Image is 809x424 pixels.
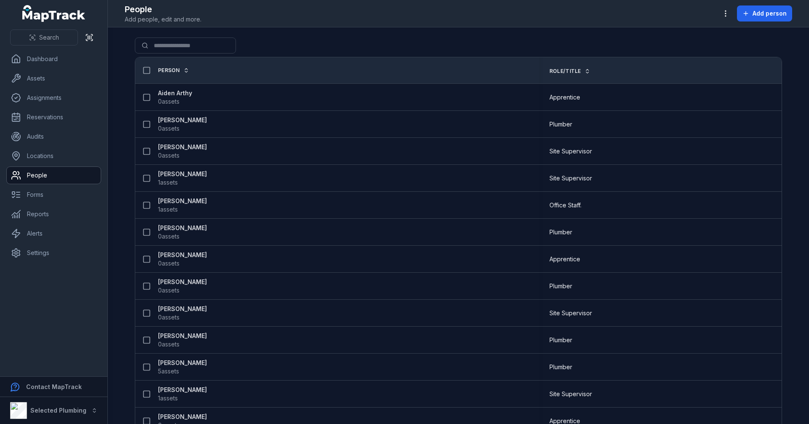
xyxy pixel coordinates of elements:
[158,170,207,187] a: [PERSON_NAME]1assets
[158,197,207,214] a: [PERSON_NAME]1assets
[158,89,192,106] a: Aiden Arthy0assets
[158,340,179,349] span: 0 assets
[22,5,86,22] a: MapTrack
[549,390,592,398] span: Site Supervisor
[7,225,101,242] a: Alerts
[549,68,581,75] span: Role/Title
[125,15,201,24] span: Add people, edit and more.
[10,30,78,46] button: Search
[7,89,101,106] a: Assignments
[549,147,592,156] span: Site Supervisor
[158,313,179,322] span: 0 assets
[158,170,207,178] strong: [PERSON_NAME]
[158,143,207,160] a: [PERSON_NAME]0assets
[7,109,101,126] a: Reservations
[549,282,572,290] span: Plumber
[158,89,192,97] strong: Aiden Arthy
[158,305,207,322] a: [PERSON_NAME]0assets
[158,224,207,241] a: [PERSON_NAME]0assets
[158,232,179,241] span: 0 assets
[158,359,207,376] a: [PERSON_NAME]5assets
[125,3,201,15] h2: People
[158,143,207,151] strong: [PERSON_NAME]
[549,228,572,236] span: Plumber
[753,9,787,18] span: Add person
[158,251,207,268] a: [PERSON_NAME]0assets
[7,70,101,87] a: Assets
[158,413,207,421] strong: [PERSON_NAME]
[549,336,572,344] span: Plumber
[158,197,207,205] strong: [PERSON_NAME]
[30,407,86,414] strong: Selected Plumbing
[158,305,207,313] strong: [PERSON_NAME]
[158,359,207,367] strong: [PERSON_NAME]
[158,116,207,133] a: [PERSON_NAME]0assets
[549,201,581,209] span: Office Staff.
[158,251,207,259] strong: [PERSON_NAME]
[158,394,178,403] span: 1 assets
[549,363,572,371] span: Plumber
[7,128,101,145] a: Audits
[549,309,592,317] span: Site Supervisor
[158,367,179,376] span: 5 assets
[158,67,180,74] span: Person
[158,332,207,349] a: [PERSON_NAME]0assets
[158,67,189,74] a: Person
[549,120,572,129] span: Plumber
[158,224,207,232] strong: [PERSON_NAME]
[158,205,178,214] span: 1 assets
[7,148,101,164] a: Locations
[158,151,179,160] span: 0 assets
[549,68,590,75] a: Role/Title
[549,174,592,182] span: Site Supervisor
[158,278,207,295] a: [PERSON_NAME]0assets
[158,97,179,106] span: 0 assets
[158,124,179,133] span: 0 assets
[7,167,101,184] a: People
[7,244,101,261] a: Settings
[158,116,207,124] strong: [PERSON_NAME]
[39,33,59,42] span: Search
[158,178,178,187] span: 1 assets
[7,186,101,203] a: Forms
[158,286,179,295] span: 0 assets
[158,332,207,340] strong: [PERSON_NAME]
[158,386,207,403] a: [PERSON_NAME]1assets
[549,255,580,263] span: Apprentice
[737,5,792,21] button: Add person
[26,383,82,390] strong: Contact MapTrack
[7,51,101,67] a: Dashboard
[158,278,207,286] strong: [PERSON_NAME]
[158,259,179,268] span: 0 assets
[7,206,101,223] a: Reports
[549,93,580,102] span: Apprentice
[158,386,207,394] strong: [PERSON_NAME]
